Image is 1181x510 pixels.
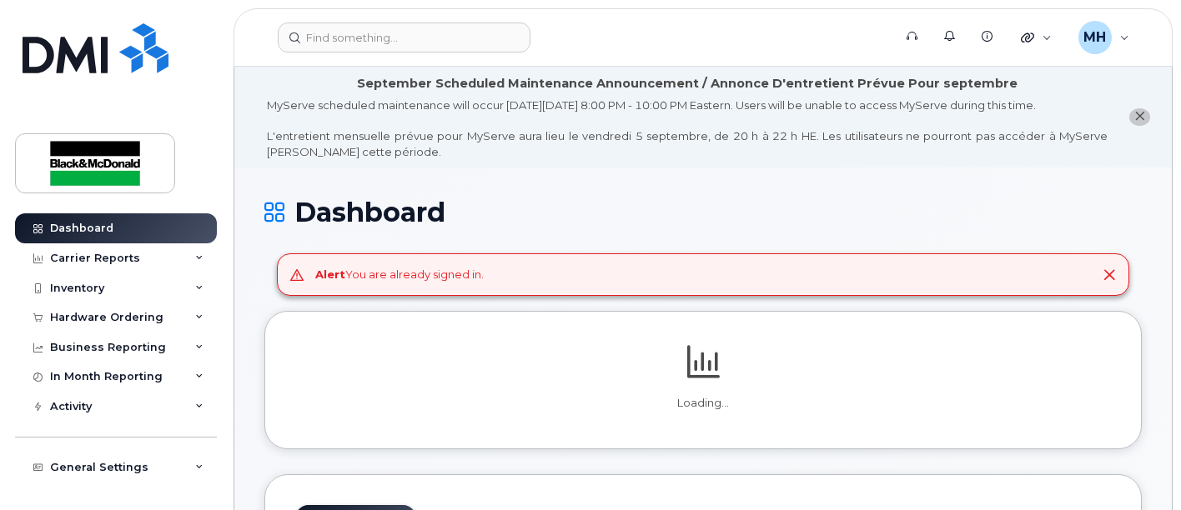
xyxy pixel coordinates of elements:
div: You are already signed in. [315,267,484,282]
div: MyServe scheduled maintenance will occur [DATE][DATE] 8:00 PM - 10:00 PM Eastern. Users will be u... [267,97,1108,159]
button: close notification [1129,108,1150,126]
strong: Alert [315,267,345,281]
div: September Scheduled Maintenance Announcement / Annonce D'entretient Prévue Pour septembre [357,75,1018,92]
p: Loading... [295,396,1111,411]
h1: Dashboard [264,197,1142,227]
